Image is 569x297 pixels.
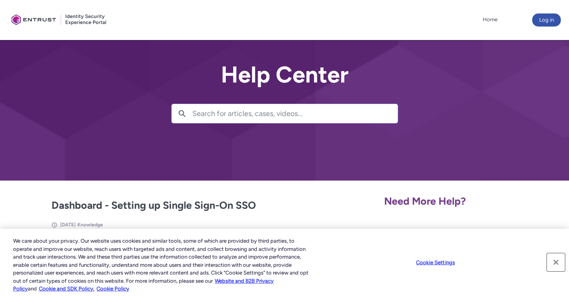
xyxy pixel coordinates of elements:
button: Search [172,104,192,123]
span: Knowledge Articles [384,228,477,240]
input: Search for articles, cases, videos... [192,104,398,123]
a: Cookie and SDK Policy. [39,286,94,292]
button: Close [547,253,565,271]
h2: Help Center [171,62,398,87]
a: Cookie Policy [97,286,129,292]
li: Knowledge [77,221,103,228]
span: [DATE] [60,222,76,228]
a: Home [481,13,499,26]
button: Cookie Settings [410,254,461,270]
div: We care about your privacy. Our website uses cookies and similar tools, some of which are provide... [13,237,313,293]
h2: Dashboard - Setting up Single Sign-On SSO [52,198,328,213]
span: Need More Help? [384,195,466,207]
button: Log in [532,13,561,27]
